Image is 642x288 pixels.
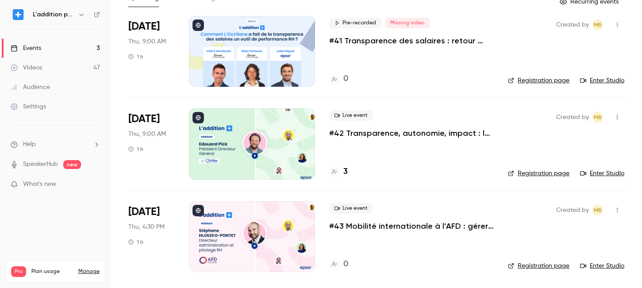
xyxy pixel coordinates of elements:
[128,53,143,60] div: 1 h
[128,201,175,272] div: Dec 4 Thu, 4:30 PM (Europe/Paris)
[11,44,41,53] div: Events
[329,166,348,178] a: 3
[592,19,603,30] span: Mylène BELLANGER
[128,19,160,34] span: [DATE]
[556,112,589,123] span: Created by
[128,238,143,246] div: 1 h
[329,128,494,138] a: #42 Transparence, autonomie, impact : la recette Clinitex
[329,35,494,46] a: #41 Transparence des salaires : retour d'expérience de L'Occitane
[508,261,569,270] a: Registration page
[329,73,348,85] a: 0
[63,160,81,169] span: new
[329,203,373,214] span: Live event
[128,112,160,126] span: [DATE]
[11,63,42,72] div: Videos
[128,16,175,87] div: Oct 16 Thu, 9:00 AM (Europe/Paris)
[11,8,25,22] img: L'addition par Epsor
[78,268,100,275] a: Manage
[343,258,348,270] h4: 0
[23,160,58,169] a: SpeakerHub
[33,10,74,19] h6: L'addition par Epsor
[594,19,602,30] span: MB
[329,18,381,28] span: Pre-recorded
[385,18,430,28] span: Missing video
[11,140,100,149] li: help-dropdown-opener
[128,223,165,231] span: Thu, 4:30 PM
[580,261,624,270] a: Enter Studio
[580,76,624,85] a: Enter Studio
[128,37,166,46] span: Thu, 9:00 AM
[128,205,160,219] span: [DATE]
[128,108,175,179] div: Nov 6 Thu, 9:00 AM (Europe/Paris)
[556,19,589,30] span: Created by
[23,180,56,189] span: What's new
[343,73,348,85] h4: 0
[580,169,624,178] a: Enter Studio
[508,169,569,178] a: Registration page
[329,258,348,270] a: 0
[128,146,143,153] div: 1 h
[329,221,494,231] a: #43 Mobilité internationale à l’AFD : gérer les talents au-delà des frontières
[11,266,26,277] span: Pro
[128,130,166,138] span: Thu, 9:00 AM
[11,102,46,111] div: Settings
[592,112,603,123] span: Mylène BELLANGER
[508,76,569,85] a: Registration page
[592,205,603,215] span: Mylène BELLANGER
[594,112,602,123] span: MB
[23,140,36,149] span: Help
[594,205,602,215] span: MB
[11,83,50,92] div: Audience
[31,268,73,275] span: Plan usage
[556,205,589,215] span: Created by
[343,166,348,178] h4: 3
[329,110,373,121] span: Live event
